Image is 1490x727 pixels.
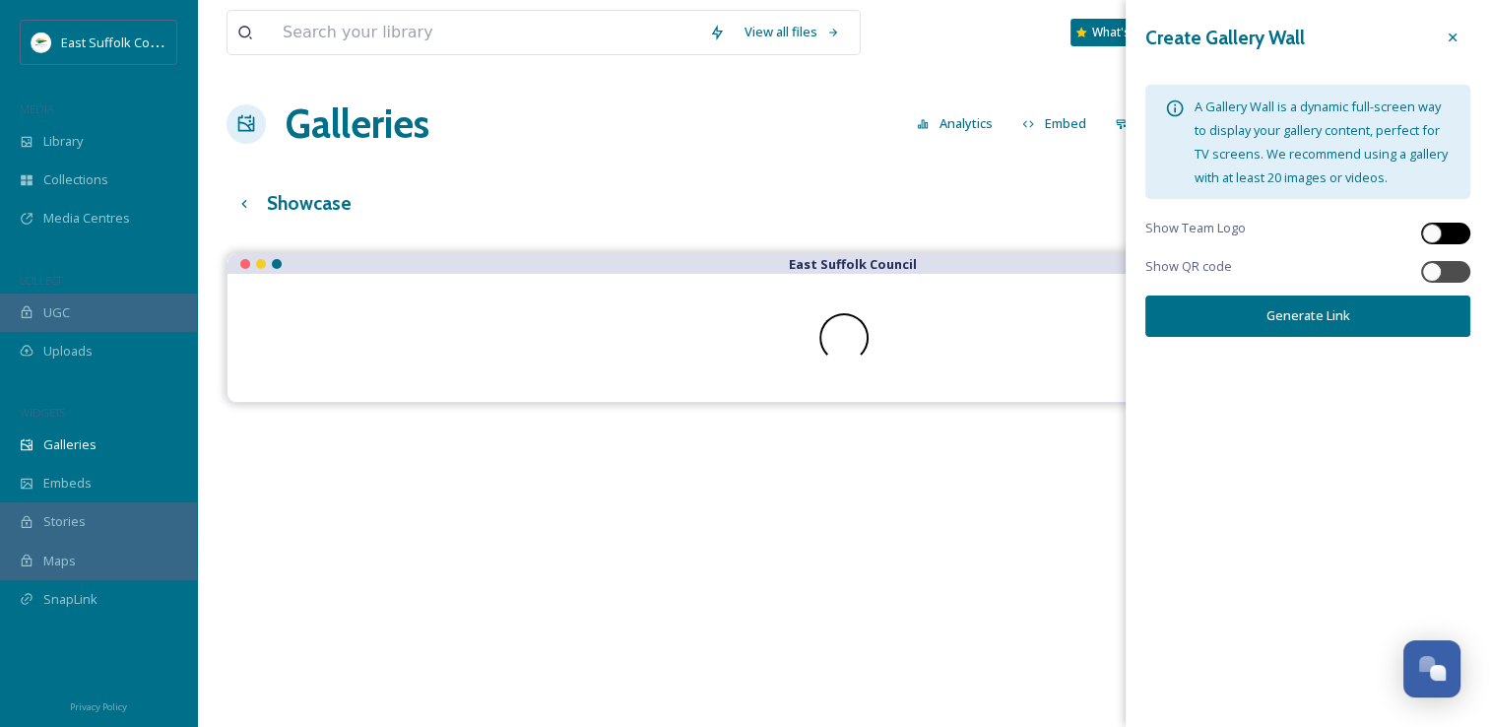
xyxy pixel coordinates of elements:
span: WIDGETS [20,405,65,420]
button: Analytics [907,104,1003,143]
img: ESC%20Logo.png [32,33,51,52]
a: View all files [735,13,850,51]
span: UGC [43,303,70,322]
h3: Create Gallery Wall [1145,24,1305,52]
span: A Gallery Wall is a dynamic full-screen way to display your gallery content, perfect for TV scree... [1195,98,1448,186]
button: Customise [1105,104,1234,143]
a: Analytics [907,104,1012,143]
span: East Suffolk Council [61,33,177,51]
span: Stories [43,512,86,531]
span: COLLECT [20,273,62,288]
span: Galleries [43,435,97,454]
button: Embed [1012,104,1096,143]
span: SnapLink [43,590,97,609]
strong: East Suffolk Council [789,255,917,273]
span: Media Centres [43,209,130,228]
span: MEDIA [20,101,54,116]
button: Generate Link [1145,296,1470,336]
span: Show QR code [1145,257,1232,276]
a: What's New [1070,19,1169,46]
span: Embeds [43,474,92,493]
a: Galleries [286,95,429,154]
span: Library [43,132,83,151]
input: Search your library [273,11,699,54]
span: Uploads [43,342,93,361]
span: Show Team Logo [1145,219,1246,237]
button: Open Chat [1403,640,1460,697]
span: Privacy Policy [70,700,127,713]
span: Maps [43,552,76,570]
a: Privacy Policy [70,694,127,717]
span: Collections [43,170,108,189]
h3: Showcase [267,189,352,218]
